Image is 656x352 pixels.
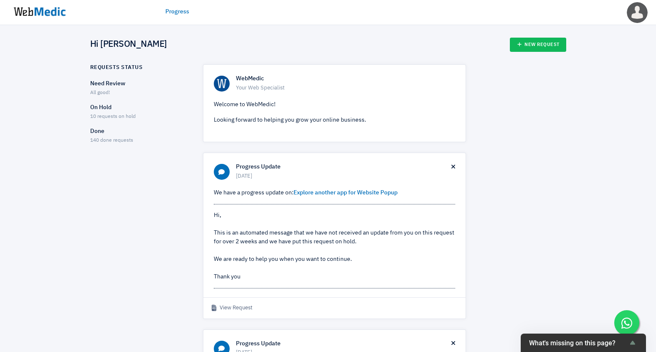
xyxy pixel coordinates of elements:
button: Show survey - What's missing on this page? [529,338,638,348]
span: [DATE] [236,172,451,181]
span: Hi, This is an automated message that we have not received an update from you on this request for... [214,189,455,288]
h4: Hi [PERSON_NAME] [90,39,167,50]
span: Your Web Specialist [236,84,455,92]
p: On Hold [90,103,188,112]
p: We have a progress update on: [214,189,455,197]
span: What's missing on this page? [529,339,628,347]
h6: Progress Update [236,163,451,171]
span: 140 done requests [90,138,133,143]
a: New Request [510,38,566,52]
p: Welcome to WebMedic! [214,100,455,109]
p: Looking forward to helping you grow your online business. [214,116,455,125]
span: 10 requests on hold [90,114,136,119]
p: Need Review [90,79,188,88]
a: Explore another app for Website Popup [294,190,398,196]
span: All good! [90,90,110,95]
a: Progress [165,8,189,16]
p: Done [90,127,188,136]
h6: Requests Status [90,64,143,71]
h6: WebMedic [236,75,455,83]
a: View Request [212,304,253,312]
h6: Progress Update [236,340,451,348]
